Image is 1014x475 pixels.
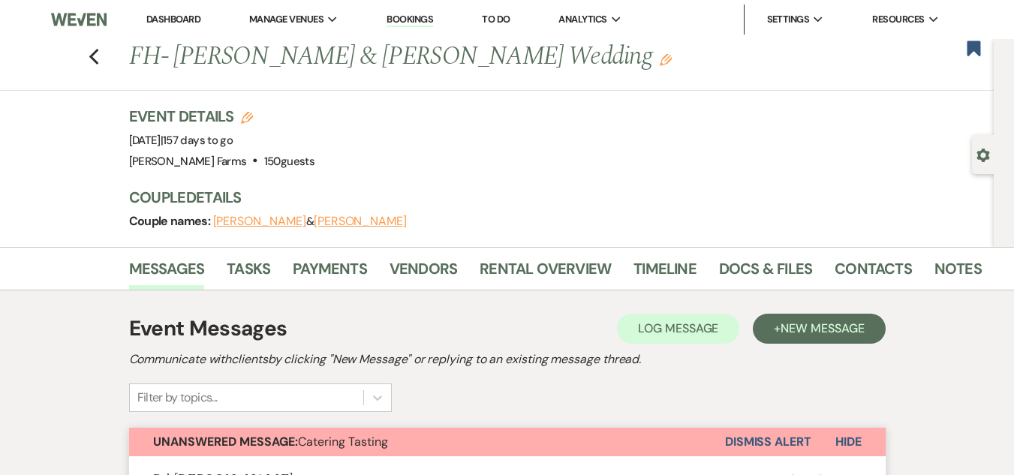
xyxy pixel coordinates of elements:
h3: Couple Details [129,187,970,208]
a: Docs & Files [719,257,812,290]
h1: FH- [PERSON_NAME] & [PERSON_NAME] Wedding [129,39,802,75]
span: Hide [835,434,862,449]
a: Notes [934,257,982,290]
img: Weven Logo [51,4,107,35]
button: Log Message [617,314,739,344]
button: Dismiss Alert [725,428,811,456]
button: Edit [660,53,672,66]
a: Bookings [387,13,433,27]
button: [PERSON_NAME] [314,215,407,227]
a: Timeline [633,257,697,290]
span: [PERSON_NAME] Farms [129,154,247,169]
button: +New Message [753,314,885,344]
button: [PERSON_NAME] [213,215,306,227]
button: Hide [811,428,886,456]
a: Contacts [835,257,912,290]
span: | [161,133,233,148]
button: Unanswered Message:Catering Tasting [129,428,725,456]
span: Resources [872,12,924,27]
span: Manage Venues [249,12,323,27]
span: 150 guests [264,154,314,169]
a: Payments [293,257,367,290]
h3: Event Details [129,106,314,127]
span: Catering Tasting [153,434,388,449]
span: 157 days to go [163,133,233,148]
a: Tasks [227,257,270,290]
a: Dashboard [146,13,200,26]
span: & [213,214,407,229]
strong: Unanswered Message: [153,434,298,449]
span: Log Message [638,320,718,336]
div: Filter by topics... [137,389,218,407]
span: New Message [781,320,864,336]
h2: Communicate with clients by clicking "New Message" or replying to an existing message thread. [129,350,886,368]
span: Couple names: [129,213,213,229]
h1: Event Messages [129,313,287,344]
a: Vendors [390,257,457,290]
span: Settings [767,12,810,27]
a: Rental Overview [480,257,611,290]
button: Open lead details [976,147,990,161]
a: Messages [129,257,205,290]
a: To Do [482,13,510,26]
span: Analytics [558,12,606,27]
span: [DATE] [129,133,233,148]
